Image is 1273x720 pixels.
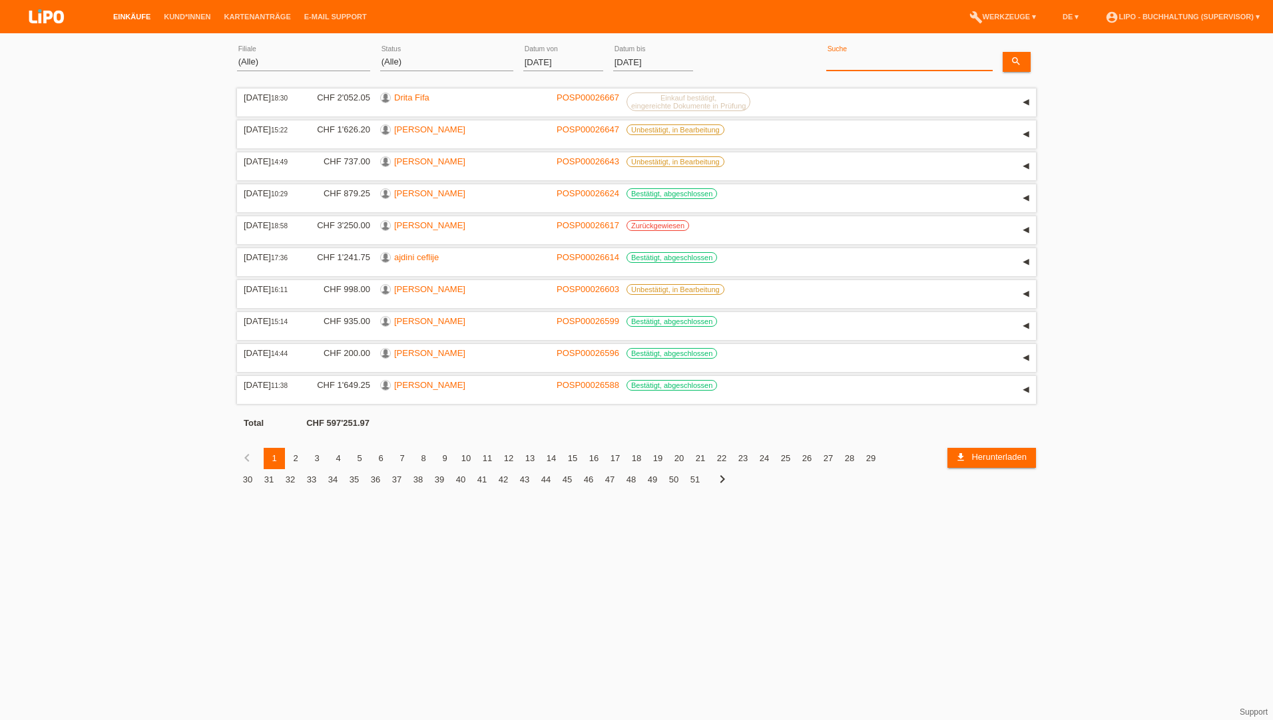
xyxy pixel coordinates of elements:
[349,448,370,469] div: 5
[498,448,519,469] div: 12
[307,348,370,358] div: CHF 200.00
[271,190,288,198] span: 10:29
[244,252,297,262] div: [DATE]
[394,284,465,294] a: [PERSON_NAME]
[627,92,750,111] label: Einkauf bestätigt, eingereichte Dokumente in Prüfung
[627,156,724,167] label: Unbestätigt, in Bearbeitung
[1016,92,1036,112] div: auf-/zuklappen
[450,469,471,490] div: 40
[157,13,217,21] a: Kund*innen
[271,382,288,389] span: 11:38
[264,448,285,469] div: 1
[394,156,465,166] a: [PERSON_NAME]
[971,452,1026,462] span: Herunterladen
[1099,13,1266,21] a: account_circleLIPO - Buchhaltung (Supervisor) ▾
[407,469,429,490] div: 38
[271,286,288,293] span: 16:11
[271,350,288,357] span: 14:44
[107,13,157,21] a: Einkäufe
[557,380,619,390] a: POSP00026588
[627,284,724,295] label: Unbestätigt, in Bearbeitung
[307,220,370,230] div: CHF 3'250.00
[307,124,370,134] div: CHF 1'626.20
[429,469,450,490] div: 39
[394,380,465,390] a: [PERSON_NAME]
[244,220,297,230] div: [DATE]
[271,318,288,325] span: 15:14
[218,13,298,21] a: Kartenanträge
[714,471,730,487] i: chevron_right
[818,448,839,469] div: 27
[328,448,349,469] div: 4
[557,188,619,198] a: POSP00026624
[1016,188,1036,208] div: auf-/zuklappen
[647,448,668,469] div: 19
[1016,156,1036,176] div: auf-/zuklappen
[557,348,619,358] a: POSP00026596
[627,252,717,263] label: Bestätigt, abgeschlossen
[306,418,370,428] b: CHF 597'251.97
[244,188,297,198] div: [DATE]
[557,92,619,102] a: POSP00026667
[322,469,344,490] div: 34
[684,469,706,490] div: 51
[237,469,258,490] div: 30
[663,469,684,490] div: 50
[244,418,264,428] b: Total
[386,469,407,490] div: 37
[271,94,288,102] span: 18:30
[244,284,297,294] div: [DATE]
[244,380,297,390] div: [DATE]
[365,469,386,490] div: 36
[1016,252,1036,272] div: auf-/zuklappen
[13,27,80,37] a: LIPO pay
[477,448,498,469] div: 11
[394,252,439,262] a: ajdini ceflije
[258,469,280,490] div: 31
[307,316,370,326] div: CHF 935.00
[541,448,562,469] div: 14
[344,469,365,490] div: 35
[557,252,619,262] a: POSP00026614
[1240,707,1268,717] a: Support
[626,448,647,469] div: 18
[271,222,288,230] span: 18:58
[394,188,465,198] a: [PERSON_NAME]
[1016,124,1036,144] div: auf-/zuklappen
[621,469,642,490] div: 48
[627,316,717,327] label: Bestätigt, abgeschlossen
[605,448,626,469] div: 17
[599,469,621,490] div: 47
[471,469,493,490] div: 41
[244,124,297,134] div: [DATE]
[690,448,711,469] div: 21
[493,469,514,490] div: 42
[244,92,297,102] div: [DATE]
[1016,284,1036,304] div: auf-/zuklappen
[963,13,1043,21] a: buildWerkzeuge ▾
[271,158,288,166] span: 14:49
[239,450,255,466] i: chevron_left
[285,448,306,469] div: 2
[627,380,717,391] label: Bestätigt, abgeschlossen
[955,452,966,462] i: download
[796,448,818,469] div: 26
[455,448,477,469] div: 10
[298,13,374,21] a: E-Mail Support
[307,156,370,166] div: CHF 737.00
[271,126,288,134] span: 15:22
[307,380,370,390] div: CHF 1'649.25
[1016,316,1036,336] div: auf-/zuklappen
[642,469,663,490] div: 49
[370,448,391,469] div: 6
[969,11,983,24] i: build
[244,316,297,326] div: [DATE]
[627,220,689,231] label: Zurückgewiesen
[306,448,328,469] div: 3
[394,124,465,134] a: [PERSON_NAME]
[413,448,434,469] div: 8
[391,448,413,469] div: 7
[668,448,690,469] div: 20
[711,448,732,469] div: 22
[557,284,619,294] a: POSP00026603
